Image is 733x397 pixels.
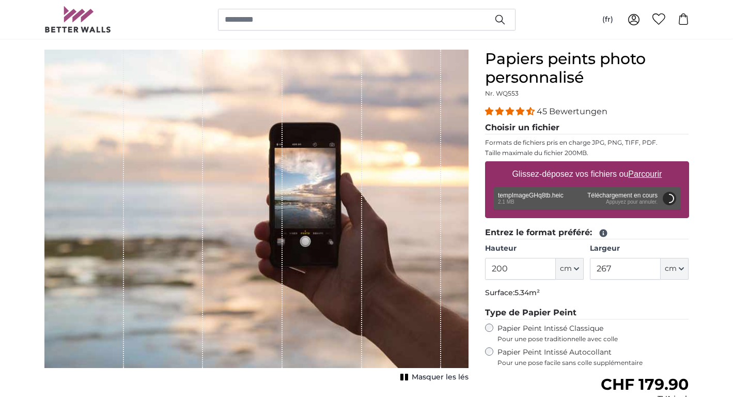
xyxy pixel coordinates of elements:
[412,372,469,383] span: Masquer les lés
[397,370,469,385] button: Masquer les lés
[485,307,689,319] legend: Type de Papier Peint
[44,6,112,33] img: Betterwalls
[628,170,662,178] u: Parcourir
[44,50,469,385] div: 1 of 1
[556,258,584,280] button: cm
[485,243,584,254] label: Hauteur
[485,139,689,147] p: Formats de fichiers pris en charge JPG, PNG, TIFF, PDF.
[497,324,689,343] label: Papier Peint Intissé Classique
[537,106,607,116] span: 45 Bewertungen
[497,335,689,343] span: Pour une pose traditionnelle avec colle
[560,264,572,274] span: cm
[485,121,689,134] legend: Choisir un fichier
[485,226,689,239] legend: Entrez le format préféré:
[665,264,677,274] span: cm
[485,50,689,87] h1: Papiers peints photo personnalisé
[485,89,519,97] span: Nr. WQ553
[485,106,537,116] span: 4.36 stars
[497,359,689,367] span: Pour une pose facile sans colle supplémentaire
[508,164,666,185] label: Glissez-déposez vos fichiers ou
[594,10,621,29] button: (fr)
[601,375,689,394] span: CHF 179.90
[514,288,540,297] span: 5.34m²
[485,149,689,157] p: Taille maximale du fichier 200MB.
[497,347,689,367] label: Papier Peint Intissé Autocollant
[485,288,689,298] p: Surface:
[590,243,689,254] label: Largeur
[661,258,689,280] button: cm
